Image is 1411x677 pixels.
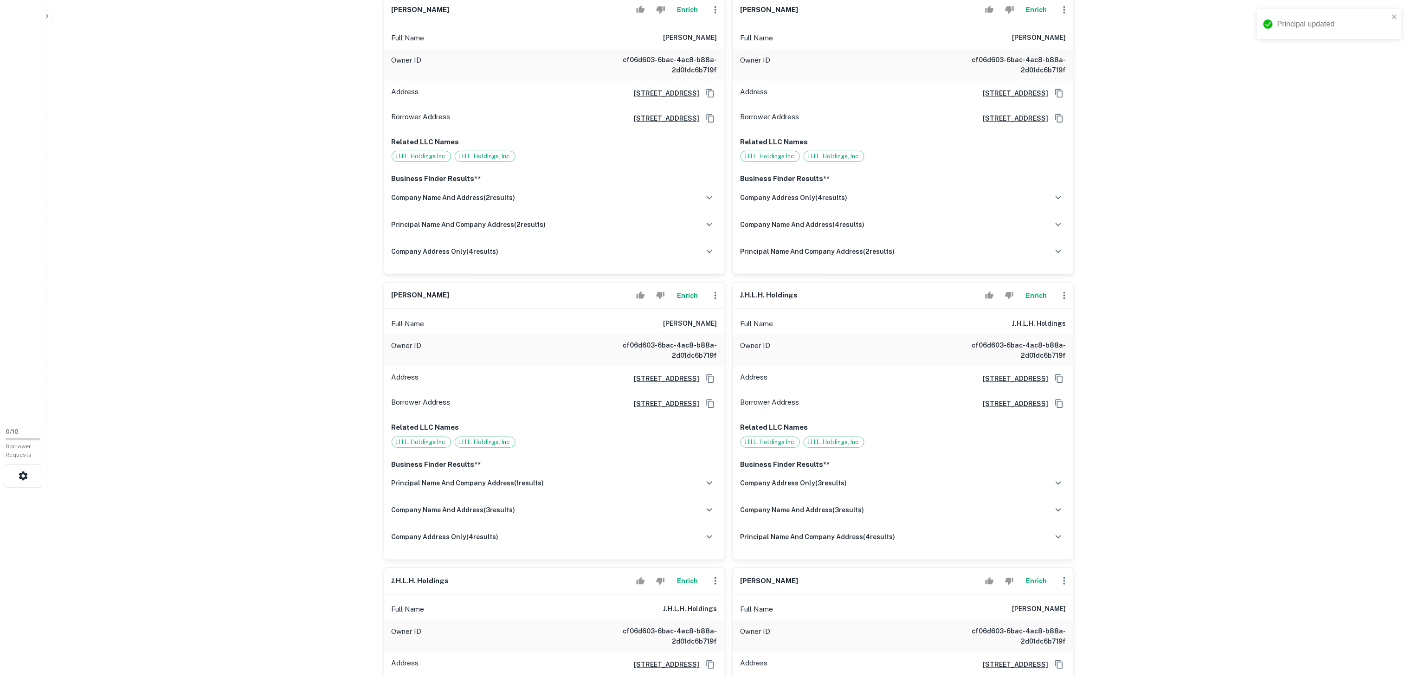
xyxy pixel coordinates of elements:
span: J.H.L. Holdings, Inc. [455,438,515,447]
div: Chat Widget [1365,573,1411,618]
h6: j.h.l.h. holdings [392,576,449,587]
p: Full Name [741,604,773,615]
button: Copy Address [1052,658,1066,671]
p: Business Finder Results** [392,173,717,184]
h6: [PERSON_NAME] [392,5,450,15]
div: Principal updated [1277,19,1389,30]
h6: [PERSON_NAME] [1012,32,1066,44]
a: [STREET_ADDRESS] [976,374,1049,384]
h6: company address only ( 3 results) [741,478,847,488]
button: Enrich [673,0,702,19]
h6: principal name and company address ( 4 results) [741,532,896,542]
button: Accept [981,572,998,590]
span: J.H.L. Holdings Inc. [741,152,799,161]
p: Business Finder Results** [392,459,717,470]
button: Reject [1001,286,1018,305]
button: Copy Address [703,372,717,386]
button: Enrich [673,572,702,590]
p: Related LLC Names [392,422,717,433]
button: Enrich [1022,286,1051,305]
h6: j.h.l.h. holdings [741,290,798,301]
h6: cf06d603-6bac-4ac8-b88a-2d01dc6b719f [606,626,717,646]
button: Copy Address [1052,372,1066,386]
a: [STREET_ADDRESS] [627,374,700,384]
span: J.H.L. Holdings Inc. [392,152,451,161]
button: Reject [1001,572,1018,590]
p: Business Finder Results** [741,173,1066,184]
h6: [PERSON_NAME] [1012,604,1066,615]
h6: principal name and company address ( 2 results) [741,246,895,257]
button: Accept [981,0,998,19]
p: Borrower Address [741,111,799,125]
button: Copy Address [1052,397,1066,411]
a: [STREET_ADDRESS] [627,88,700,98]
p: Full Name [392,32,425,44]
h6: [PERSON_NAME] [664,318,717,329]
a: [STREET_ADDRESS] [627,399,700,409]
p: Borrower Address [741,397,799,411]
p: Address [741,658,768,671]
p: Related LLC Names [741,422,1066,433]
p: Related LLC Names [741,136,1066,148]
span: Borrower Requests [6,443,32,458]
button: Enrich [1022,0,1051,19]
button: Copy Address [703,111,717,125]
a: [STREET_ADDRESS] [976,113,1049,123]
h6: cf06d603-6bac-4ac8-b88a-2d01dc6b719f [606,340,717,361]
h6: principal name and company address ( 2 results) [392,219,546,230]
p: Owner ID [741,626,771,646]
h6: company name and address ( 3 results) [741,505,864,515]
p: Business Finder Results** [741,459,1066,470]
p: Address [392,86,419,100]
p: Owner ID [392,55,422,75]
button: Enrich [673,286,702,305]
h6: cf06d603-6bac-4ac8-b88a-2d01dc6b719f [955,55,1066,75]
h6: [STREET_ADDRESS] [627,113,700,123]
h6: [PERSON_NAME] [741,5,799,15]
a: [STREET_ADDRESS] [976,399,1049,409]
button: Copy Address [703,397,717,411]
h6: j.h.l.h. holdings [664,604,717,615]
span: J.H.L. Holdings Inc. [392,438,451,447]
h6: cf06d603-6bac-4ac8-b88a-2d01dc6b719f [606,55,717,75]
a: [STREET_ADDRESS] [976,88,1049,98]
p: Related LLC Names [392,136,717,148]
button: Accept [981,286,998,305]
button: Accept [632,572,649,590]
span: J.H.L. Holdings, Inc. [804,152,864,161]
h6: principal name and company address ( 1 results) [392,478,544,488]
span: J.H.L. Holdings Inc. [741,438,799,447]
h6: company name and address ( 2 results) [392,193,515,203]
button: Reject [652,286,669,305]
a: [STREET_ADDRESS] [627,659,700,670]
p: Full Name [741,318,773,329]
button: close [1392,13,1398,22]
p: Full Name [392,604,425,615]
button: Reject [1001,0,1018,19]
button: Reject [652,572,669,590]
p: Address [392,658,419,671]
p: Owner ID [392,340,422,361]
h6: j.h.l.h. holdings [1012,318,1066,329]
button: Accept [632,286,649,305]
p: Owner ID [741,340,771,361]
p: Address [741,86,768,100]
span: J.H.L. Holdings, Inc. [804,438,864,447]
button: Copy Address [703,86,717,100]
h6: [PERSON_NAME] [392,290,450,301]
button: Enrich [1022,572,1051,590]
h6: [STREET_ADDRESS] [976,659,1049,670]
p: Full Name [741,32,773,44]
button: Copy Address [1052,111,1066,125]
button: Reject [652,0,669,19]
p: Address [741,372,768,386]
h6: company name and address ( 3 results) [392,505,515,515]
h6: company address only ( 4 results) [741,193,848,203]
